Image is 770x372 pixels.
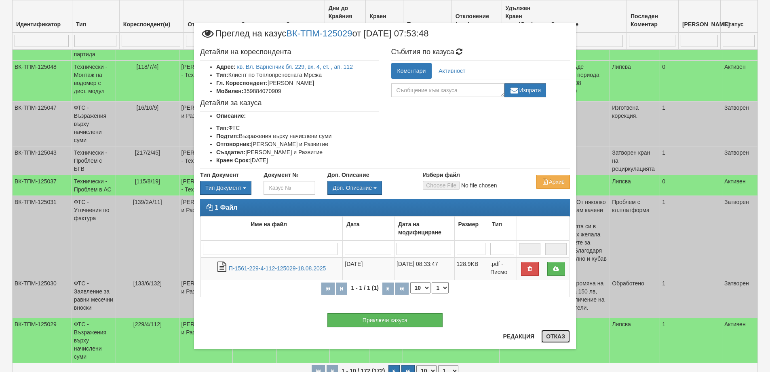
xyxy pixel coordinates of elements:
li: ФТС [216,124,379,132]
button: Първа страница [321,283,335,295]
b: Краен Срок: [216,157,250,164]
td: .pdf - Писмо [488,257,517,280]
td: [DATE] [343,257,394,280]
span: 1 - 1 / 1 (1) [349,285,380,291]
button: Изпрати [504,83,546,97]
b: Създател: [216,149,245,155]
input: Казус № [264,181,315,195]
li: [PERSON_NAME] [216,79,379,87]
b: Дата [346,221,359,227]
b: Описание: [216,113,246,119]
label: Тип Документ [200,171,239,179]
a: Активност [432,63,471,79]
li: Възражения върху начислени суми [216,132,379,140]
a: Коментари [391,63,432,79]
a: ВК-ТПМ-125029 [286,28,352,38]
label: Доп. Описание [327,171,369,179]
td: : No sort applied, activate to apply an ascending sort [543,217,569,241]
b: Дата на модифициране [398,221,441,236]
td: 128.9KB [454,257,488,280]
button: Приключи казуса [327,313,443,327]
b: Тип [492,221,502,227]
li: [DATE] [216,156,379,164]
button: Архив [536,175,570,189]
button: Предишна страница [336,283,347,295]
b: Тип: [216,72,228,78]
button: Редакция [498,330,539,343]
li: 359884070909 [216,87,379,95]
td: Размер: No sort applied, activate to apply an ascending sort [454,217,488,241]
b: Отговорник: [216,141,251,147]
li: Клиент по Топлопреносната Мрежа [216,71,379,79]
td: : No sort applied, activate to apply an ascending sort [517,217,543,241]
label: Документ № [264,171,298,179]
button: Отказ [541,330,570,343]
span: Тип Документ [205,185,241,191]
a: кв. Вл. Варненчик бл. 229, вх. 4, ет. , ап. 112 [237,64,353,70]
li: [PERSON_NAME] и Развитие [216,140,379,148]
b: Подтип: [216,133,239,139]
td: Дата на модифициране: No sort applied, activate to apply an ascending sort [394,217,455,241]
td: Дата: No sort applied, activate to apply an ascending sort [343,217,394,241]
b: Мобилен: [216,88,243,94]
div: Двоен клик, за изчистване на избраната стойност. [327,181,411,195]
h4: Детайли на кореспондента [200,48,379,56]
tr: П-1561-229-4-112-125029-18.08.2025.pdf - Писмо [201,257,570,280]
td: Тип: No sort applied, activate to apply an ascending sort [488,217,517,241]
strong: 1 Файл [215,204,237,211]
label: Избери файл [423,171,460,179]
b: Гл. Кореспондент: [216,80,268,86]
b: Име на файл [251,221,287,227]
select: Страница номер [432,282,449,293]
td: Име на файл: No sort applied, activate to apply an ascending sort [201,217,343,241]
button: Последна страница [395,283,409,295]
td: [DATE] 08:33:47 [394,257,455,280]
b: Адрес: [216,64,236,70]
button: Следваща страница [382,283,394,295]
a: П-1561-229-4-112-125029-18.08.2025 [229,265,326,272]
span: Преглед на казус от [DATE] 07:53:48 [200,29,428,44]
div: Двоен клик, за изчистване на избраната стойност. [200,181,251,195]
h4: Събития по казуса [391,48,570,56]
button: Доп. Описание [327,181,382,195]
select: Брой редове на страница [410,282,430,293]
h4: Детайли за казуса [200,99,379,107]
b: Размер [458,221,479,227]
b: Тип: [216,125,228,131]
button: Тип Документ [200,181,251,195]
span: Доп. Описание [333,185,372,191]
li: [PERSON_NAME] и Развитие [216,148,379,156]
